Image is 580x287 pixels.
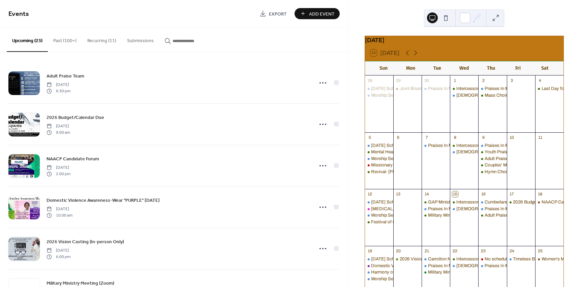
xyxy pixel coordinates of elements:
[365,162,393,168] div: Missionary Circle Meeting Cancelled
[481,191,486,197] div: 16
[422,86,450,92] div: Praises In Motion
[400,256,472,262] div: 2026 Vision Casting (In-person Only)
[309,10,335,18] span: Add Event
[485,162,551,168] div: Couples' Ministry Meeting (Zoom)
[450,206,478,212] div: Bible Study (Adult/Youth)
[456,86,495,92] div: Intercessory Prayer
[393,256,422,262] div: 2026 Vision Casting (In-person Only)
[428,86,462,92] div: Praises In Motion
[371,149,477,155] div: Mental Health Awareness Day-Wear 'GREEN" [DATE]
[485,256,544,262] div: No scheduled Choir Rehearsal
[509,134,515,140] div: 10
[365,156,393,162] div: Worship Service
[400,86,439,92] div: Joint Board Meeting
[254,8,292,19] a: Export
[507,199,535,205] div: 2026 Budget/Calendar Due
[478,92,507,98] div: Mass Choir/Adult Praise Team
[367,248,373,254] div: 19
[47,280,114,287] span: Military Ministry Meeting (Zoom)
[456,256,495,262] div: Intercessory Prayer
[371,269,432,275] div: Harmony of [PERSON_NAME]
[371,162,442,168] div: Missionary Circle Meeting Cancelled
[365,263,393,269] div: Domestic Violence Awareness-Wear "PURPLE" Sunday
[395,77,401,83] div: 29
[531,61,558,75] div: Sat
[47,82,70,88] span: [DATE]
[456,206,547,212] div: [DEMOGRAPHIC_DATA] Study (Adult/Youth)
[456,92,547,98] div: [DEMOGRAPHIC_DATA] Study (Adult/Youth)
[47,73,84,80] span: Adult Praise Team
[485,142,519,149] div: Praises In Motion
[47,156,99,163] span: NAACP Candidate Forum
[478,256,507,262] div: No scheduled Choir Rehearsal
[371,219,407,225] div: Festival of Hymns
[371,256,427,262] div: [DATE] School (Zoom Only)
[452,134,458,140] div: 8
[365,92,393,98] div: Worship Service
[485,149,521,155] div: Youth Praise Team
[47,88,70,94] span: 6:30 pm
[478,149,507,155] div: Youth Praise Team
[82,27,122,51] button: Recurring (11)
[47,238,124,246] span: 2026 Vision Casting (In-person Only)
[422,269,450,275] div: Military Ministry Meeting (Zoom)
[47,171,70,177] span: 2:00 pm
[424,134,430,140] div: 7
[422,212,450,218] div: Military Ministry Committee Mtg (Zoom)
[513,199,566,205] div: 2026 Budget/Calendar Due
[452,191,458,197] div: 15
[456,199,495,205] div: Intercessory Prayer
[47,165,70,171] span: [DATE]
[365,269,393,275] div: Harmony of Hope Mills
[47,238,124,246] a: 2026 Vision Casting (In-person Only)
[428,263,462,269] div: Praises In Motion
[456,149,547,155] div: [DEMOGRAPHIC_DATA] Study (Adult/Youth)
[481,134,486,140] div: 9
[478,156,507,162] div: Adult Praise Team
[485,206,519,212] div: Praises In Motion
[8,7,29,21] span: Events
[7,27,48,52] button: Upcoming (23)
[450,92,478,98] div: Bible Study (Adult/Youth)
[47,254,70,260] span: 6:00 pm
[450,142,478,149] div: Intercessory Prayer
[371,212,403,218] div: Worship Service
[485,263,519,269] div: Praises In Motion
[48,27,82,51] button: Past (100+)
[485,199,552,205] div: Cumberland Village Nursing Home
[395,248,401,254] div: 20
[507,256,535,262] div: Timeless Blessings Ministry (Zoom)
[47,155,99,163] a: NAACP Candidate Forum
[451,61,478,75] div: Wed
[478,86,507,92] div: Praises In Motion
[537,134,543,140] div: 11
[450,263,478,269] div: Bible Study (Adult/Youth)
[395,191,401,197] div: 13
[535,256,563,262] div: Women's Ministry Conference
[505,61,531,75] div: Fri
[509,77,515,83] div: 3
[269,10,287,18] span: Export
[428,199,454,205] div: GAP Ministry
[478,162,507,168] div: Couples' Ministry Meeting (Zoom)
[367,191,373,197] div: 12
[509,191,515,197] div: 17
[367,134,373,140] div: 5
[371,263,480,269] div: Domestic Violence Awareness-Wear "PURPLE" [DATE]
[481,248,486,254] div: 23
[509,248,515,254] div: 24
[422,199,450,205] div: GAP Ministry
[365,36,563,45] div: [DATE]
[428,269,491,275] div: Military Ministry Meeting (Zoom)
[485,86,519,92] div: Praises In Motion
[478,206,507,212] div: Praises In Motion
[422,206,450,212] div: Praises In Motion
[371,206,472,212] div: [MEDICAL_DATA] Awareness-Wear "PINK" [DATE]
[371,156,403,162] div: Worship Service
[47,248,70,254] span: [DATE]
[371,169,536,175] div: Revival- [PERSON_NAME][GEOGRAPHIC_DATA] MBC-([GEOGRAPHIC_DATA])
[47,123,70,129] span: [DATE]
[393,86,422,92] div: Joint Board Meeting
[365,219,393,225] div: Festival of Hymns
[47,279,114,287] a: Military Ministry Meeting (Zoom)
